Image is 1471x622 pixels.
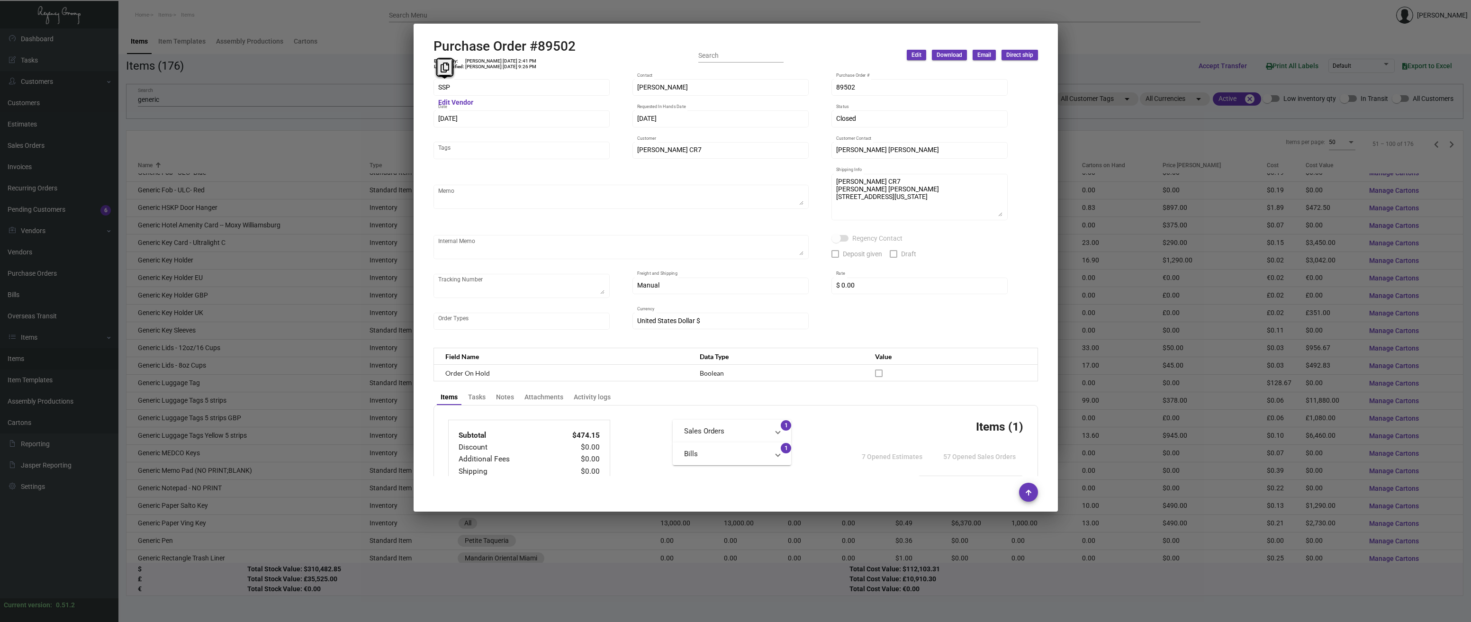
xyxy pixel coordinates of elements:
mat-expansion-panel-header: Sales Orders [673,420,791,442]
button: Direct ship [1002,50,1038,60]
button: Edit [907,50,926,60]
div: Activity logs [574,392,611,402]
span: Order On Hold [445,369,490,377]
div: Tasks [468,392,486,402]
button: 7 Opened Estimates [854,448,930,465]
div: Notes [496,392,514,402]
td: [PERSON_NAME] [DATE] 2:41 PM [465,58,537,64]
button: Regular View [919,476,968,499]
th: Value [866,348,1038,365]
button: 57 Opened Sales Orders [936,448,1023,465]
span: Email [977,51,991,59]
td: $0.00 [550,442,600,453]
span: Draft [901,248,916,260]
span: Direct ship [1006,51,1033,59]
mat-expansion-panel-header: Bills [673,442,791,465]
td: Additional Fees [458,453,550,465]
span: Regency Contact [852,233,902,244]
td: $0.00 [550,466,600,478]
span: Edit [911,51,921,59]
span: Boolean [700,369,724,377]
div: 0.51.2 [56,600,75,610]
span: 7 Opened Estimates [862,453,922,460]
div: Attachments [524,392,563,402]
span: Closed [836,115,856,122]
span: Download [937,51,962,59]
mat-hint: Edit Vendor [438,99,473,107]
td: Entered By: [433,58,465,64]
td: $474.15 [550,430,600,442]
td: [PERSON_NAME] [DATE] 9:26 PM [465,64,537,70]
th: Field Name [433,348,690,365]
div: Items [441,392,458,402]
h3: Items (1) [976,420,1023,433]
td: Shipping [458,466,550,478]
button: Compact View [969,476,1023,499]
i: Copy [441,63,449,72]
span: 57 Opened Sales Orders [943,453,1016,460]
mat-panel-title: Bills [684,449,768,460]
button: Email [973,50,996,60]
button: Download [932,50,967,60]
th: Data Type [690,348,866,365]
span: Manual [637,281,659,289]
div: Current version: [4,600,52,610]
td: Last Modified: [433,64,465,70]
td: $0.00 [550,453,600,465]
mat-panel-title: Sales Orders [684,426,768,437]
span: Deposit given [843,248,882,260]
td: Discount [458,442,550,453]
h2: Purchase Order #89502 [433,38,576,54]
td: Subtotal [458,430,550,442]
